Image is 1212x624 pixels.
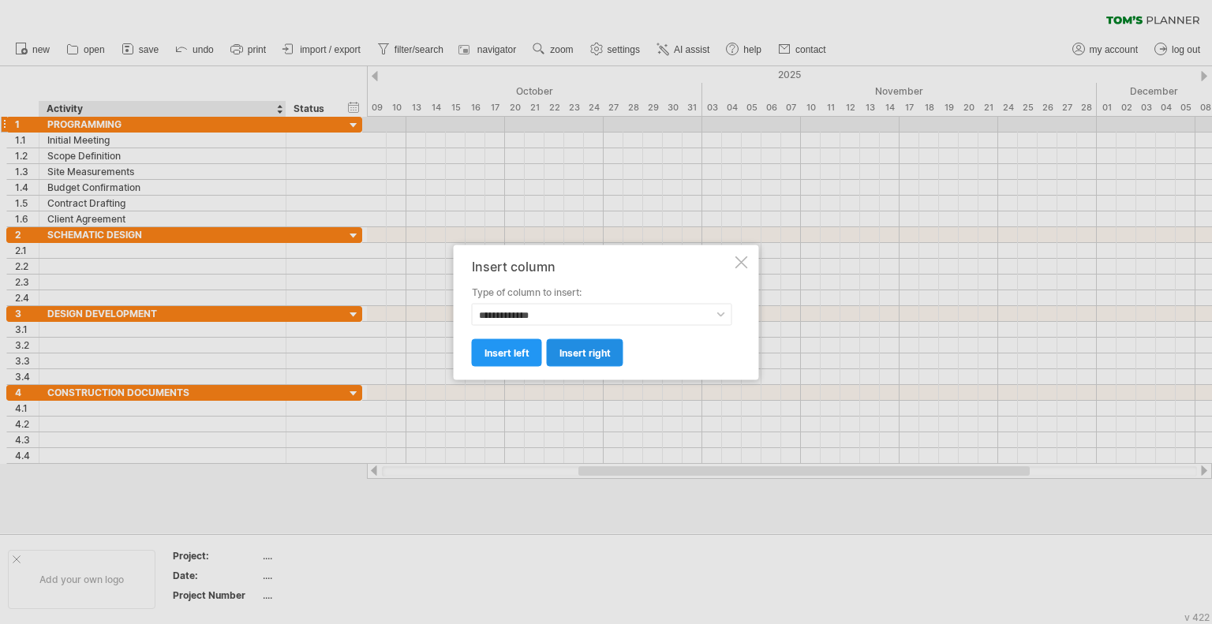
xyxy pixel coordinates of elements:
label: Type of column to insert: [472,285,732,299]
a: insert right [547,338,623,366]
span: insert right [559,346,611,358]
div: Insert column [472,259,732,273]
a: insert left [472,338,542,366]
span: insert left [484,346,529,358]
